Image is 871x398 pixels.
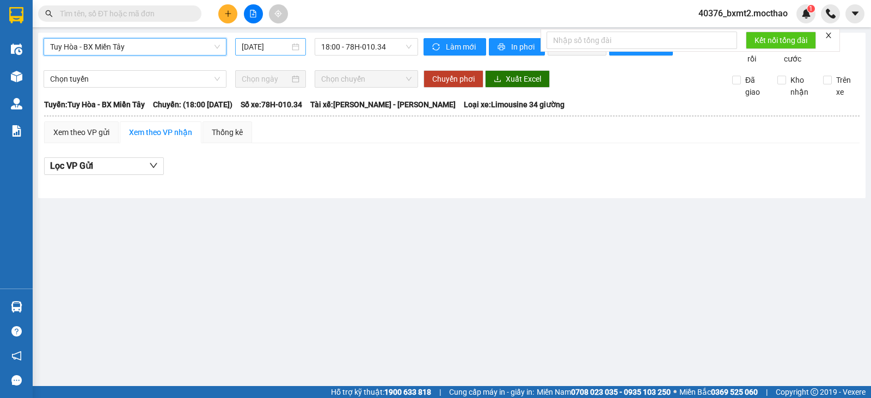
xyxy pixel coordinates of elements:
input: Tìm tên, số ĐT hoặc mã đơn [60,8,188,20]
span: Loại xe: Limousine 34 giường [464,99,565,111]
button: Kết nối tổng đài [746,32,816,49]
span: notification [11,351,22,361]
input: Nhập số tổng đài [547,32,737,49]
span: caret-down [850,9,860,19]
span: Chuyến: (18:00 [DATE]) [153,99,232,111]
span: sync [432,43,441,52]
button: Lọc VP Gửi [44,157,164,175]
img: solution-icon [11,125,22,137]
span: ⚪️ [673,390,677,394]
strong: 0369 525 060 [711,388,758,396]
img: logo-vxr [9,7,23,23]
span: Trên xe [832,74,860,98]
img: icon-new-feature [801,9,811,19]
span: | [439,386,441,398]
span: search [45,10,53,17]
span: 40376_bxmt2.mocthao [690,7,796,20]
img: warehouse-icon [11,44,22,55]
img: phone-icon [826,9,836,19]
span: Lọc VP Gửi [50,159,93,173]
span: Kho nhận [786,74,814,98]
sup: 1 [807,5,815,13]
span: Hỗ trợ kỹ thuật: [331,386,431,398]
strong: 0708 023 035 - 0935 103 250 [571,388,671,396]
span: Miền Bắc [679,386,758,398]
span: question-circle [11,326,22,336]
input: Chọn ngày [242,73,290,85]
span: copyright [811,388,818,396]
span: Kết nối tổng đài [755,34,807,46]
span: 18:00 - 78H-010.34 [321,39,411,55]
span: Miền Nam [537,386,671,398]
div: Xem theo VP nhận [129,126,192,138]
span: In phơi [511,41,536,53]
button: downloadXuất Excel [485,70,550,88]
button: file-add [244,4,263,23]
img: warehouse-icon [11,301,22,313]
span: Số xe: 78H-010.34 [241,99,302,111]
span: plus [224,10,232,17]
strong: 1900 633 818 [384,388,431,396]
span: down [149,161,158,170]
span: printer [498,43,507,52]
img: warehouse-icon [11,98,22,109]
div: Thống kê [212,126,243,138]
span: Cung cấp máy in - giấy in: [449,386,534,398]
b: Tuyến: Tuy Hòa - BX Miền Tây [44,100,145,109]
button: plus [218,4,237,23]
span: file-add [249,10,257,17]
span: Chọn chuyến [321,71,411,87]
span: Làm mới [446,41,477,53]
button: Chuyển phơi [424,70,483,88]
button: printerIn phơi [489,38,545,56]
span: close [825,32,832,39]
button: aim [269,4,288,23]
input: 14/08/2025 [242,41,290,53]
span: Tài xế: [PERSON_NAME] - [PERSON_NAME] [310,99,456,111]
span: | [766,386,768,398]
span: Đã giao [741,74,769,98]
span: message [11,375,22,385]
img: warehouse-icon [11,71,22,82]
span: aim [274,10,282,17]
span: 1 [809,5,813,13]
button: syncLàm mới [424,38,486,56]
button: caret-down [845,4,864,23]
span: Chọn tuyến [50,71,220,87]
div: Xem theo VP gửi [53,126,109,138]
span: Tuy Hòa - BX Miền Tây [50,39,220,55]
